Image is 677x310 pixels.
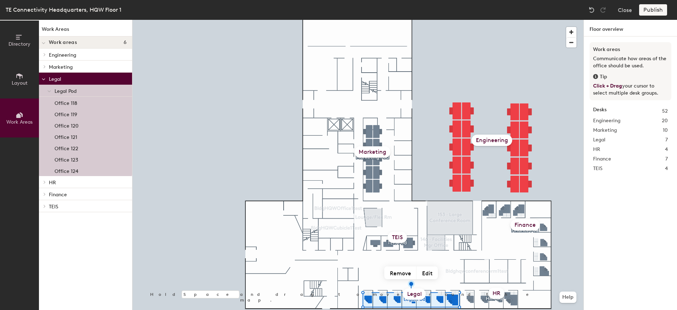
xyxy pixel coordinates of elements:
[12,80,28,86] span: Layout
[55,166,78,174] p: Office 124
[593,107,607,115] strong: Desks
[55,143,78,152] p: Office 122
[6,119,33,125] span: Work Areas
[417,266,438,279] button: Edit
[665,165,668,173] span: 4
[599,6,607,13] img: Redo
[593,83,622,89] span: Click + Drag
[593,117,620,125] span: Engineering
[49,62,126,71] p: Marketing
[663,126,668,134] span: 10
[49,190,126,199] p: Finance
[593,83,668,97] p: your cursor to select multiple desk groups.
[49,40,77,45] span: Work areas
[124,40,126,45] span: 6
[593,126,617,134] span: Marketing
[55,98,77,106] p: Office 118
[665,146,668,153] span: 4
[488,288,505,299] div: HR
[385,266,417,279] button: Remove
[354,146,391,158] div: Marketing
[593,55,668,69] p: Communicate how areas of the office should be used.
[618,4,632,16] button: Close
[588,6,595,13] img: Undo
[55,132,77,140] p: Office 121
[55,88,76,94] span: Legal Pod
[6,5,121,14] div: TE Connectivity Headquarters, HQW Floor 1
[584,20,677,36] h1: Floor overview
[593,165,603,173] span: TEIS
[510,219,540,231] div: Finance
[55,109,77,118] p: Office 119
[49,74,126,83] p: Legal
[55,155,78,163] p: Office 123
[593,155,611,163] span: Finance
[403,288,426,300] div: Legal
[49,50,126,59] p: Engineering
[49,177,126,187] p: HR
[49,202,126,211] p: TEIS
[8,41,30,47] span: Directory
[593,46,668,53] h3: Work areas
[472,135,512,146] div: Engineering
[662,117,668,125] span: 20
[662,107,668,115] span: 52
[593,146,600,153] span: HR
[388,232,407,243] div: TEIS
[559,292,576,303] button: Help
[593,136,605,144] span: Legal
[55,121,79,129] p: Office 120
[39,26,132,36] h1: Work Areas
[665,136,668,144] span: 7
[665,155,668,163] span: 7
[593,73,668,81] div: Tip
